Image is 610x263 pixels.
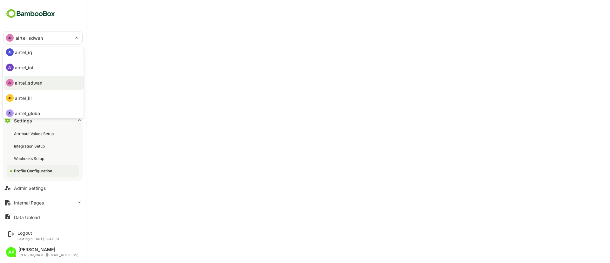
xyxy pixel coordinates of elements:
p: airtel_iot [15,64,33,71]
p: airtel_global [15,110,42,117]
div: AI [6,48,14,56]
div: AI [6,109,14,117]
div: AI [6,94,14,102]
p: airtel_iq [15,49,32,56]
p: airtel_sdwan [15,80,43,86]
div: AI [6,79,14,87]
p: airtel_ill [15,95,32,101]
div: AI [6,64,14,71]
